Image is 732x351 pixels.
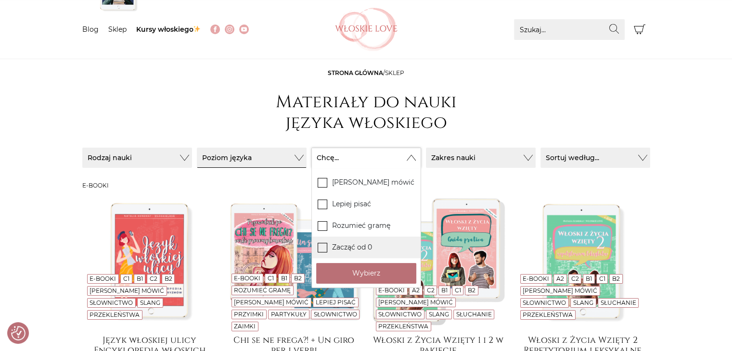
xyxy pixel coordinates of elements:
a: E-booki [523,275,549,282]
a: Słuchanie [456,311,491,318]
img: Revisit consent button [11,326,26,340]
a: Przekleństwa [90,311,140,318]
a: Slang [429,311,449,318]
a: [PERSON_NAME] mówić [90,287,164,294]
a: Partykuły [271,311,307,318]
input: Szukaj... [514,19,625,40]
img: ✨ [193,25,200,32]
h3: E-booki [82,182,650,189]
button: Rodzaj nauki [82,148,192,168]
a: E-booki [90,275,116,282]
a: E-booki [378,287,405,294]
a: A2 [556,275,564,282]
a: E-booki [234,275,260,282]
a: B2 [612,275,620,282]
a: [PERSON_NAME] mówić [523,287,597,294]
a: Słownictwo [90,299,133,306]
button: Preferencje co do zgód [11,326,26,340]
a: Rozumieć gramę [234,287,291,294]
button: Chcę... [311,148,421,168]
a: A2 [412,287,420,294]
a: Zaimki [234,323,256,330]
a: B2 [165,275,172,282]
label: [PERSON_NAME] mówić [312,172,421,193]
a: Słuchanie [600,299,636,306]
a: Słownictwo [313,311,357,318]
a: Slang [140,299,160,306]
a: B1 [136,275,142,282]
a: C2 [150,275,157,282]
button: Zakres nauki [426,148,536,168]
a: B2 [468,287,475,294]
a: Kursy włoskiego [136,25,201,34]
a: B2 [294,275,302,282]
a: C2 [571,275,578,282]
button: Sortuj według... [540,148,650,168]
a: Sklep [108,25,127,34]
a: Slang [573,299,593,306]
label: Rozumieć gramę [312,215,421,237]
img: Włoskielove [335,8,398,51]
a: B1 [586,275,592,282]
a: Blog [82,25,99,34]
button: Poziom języka [197,148,307,168]
a: Przekleństwa [378,323,428,330]
button: Wybierz [316,263,416,284]
a: Strona główna [328,69,383,76]
a: B1 [281,275,287,282]
h1: Materiały do nauki języka włoskiego [270,92,462,133]
a: C2 [426,287,434,294]
a: C1 [123,275,129,282]
a: Słownictwo [523,299,566,306]
a: Przyimki [234,311,264,318]
span: sklep [385,69,404,76]
label: Lepiej pisać [312,193,421,215]
label: Zacząć od 0 [312,237,421,258]
a: C1 [455,287,461,294]
a: C1 [268,275,274,282]
a: [PERSON_NAME] mówić [378,299,453,306]
a: Lepiej pisać [316,299,356,306]
a: Przekleństwa [523,311,573,318]
a: B1 [441,287,448,294]
a: [PERSON_NAME] mówić [234,299,308,306]
div: Rodzaj nauki [311,168,421,288]
a: Słownictwo [378,311,422,318]
span: / [328,69,404,76]
a: C1 [599,275,605,282]
button: Koszyk [629,19,650,40]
